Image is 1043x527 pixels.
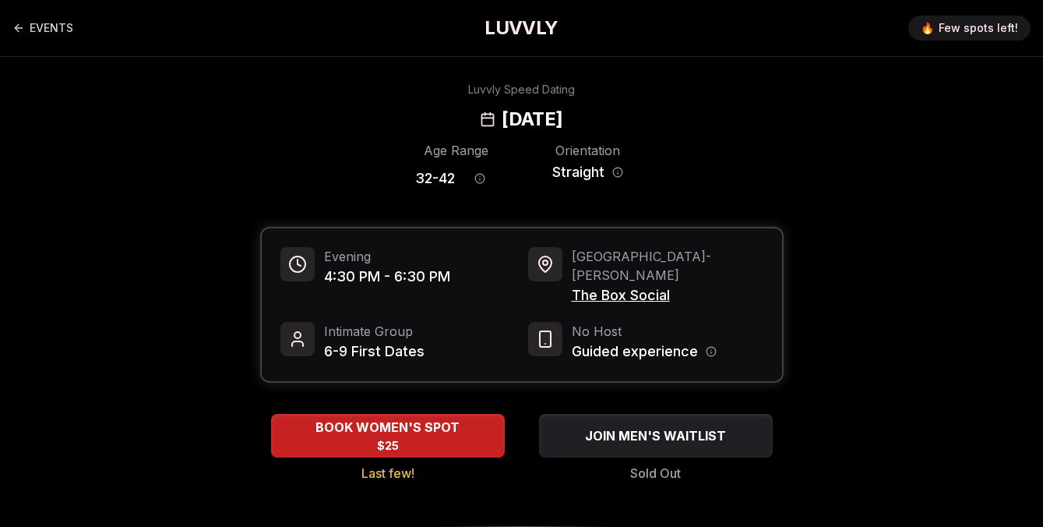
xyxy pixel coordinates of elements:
[12,12,73,44] a: Back to events
[572,322,717,341] span: No Host
[377,438,399,454] span: $25
[547,141,629,160] div: Orientation
[324,322,425,341] span: Intimate Group
[572,341,698,363] span: Guided experience
[582,426,729,445] span: JOIN MEN'S WAITLIST
[324,266,450,288] span: 4:30 PM - 6:30 PM
[271,414,505,458] button: BOOK WOMEN'S SPOT - Last few!
[312,418,463,437] span: BOOK WOMEN'S SPOT
[485,16,558,41] a: LUVVLY
[502,107,562,132] h2: [DATE]
[361,464,414,483] span: Last few!
[630,464,681,483] span: Sold Out
[415,141,497,160] div: Age Range
[612,167,623,178] button: Orientation information
[939,20,1018,36] span: Few spots left!
[324,341,425,363] span: 6-9 First Dates
[324,247,450,266] span: Evening
[572,285,763,306] span: The Box Social
[415,168,455,189] span: 32 - 42
[539,414,773,458] button: JOIN MEN'S WAITLIST - Sold Out
[552,161,604,183] span: Straight
[921,20,934,36] span: 🔥
[572,247,763,285] span: [GEOGRAPHIC_DATA] - [PERSON_NAME]
[463,161,497,196] button: Age range information
[706,346,717,357] button: Host information
[468,82,575,97] div: Luvvly Speed Dating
